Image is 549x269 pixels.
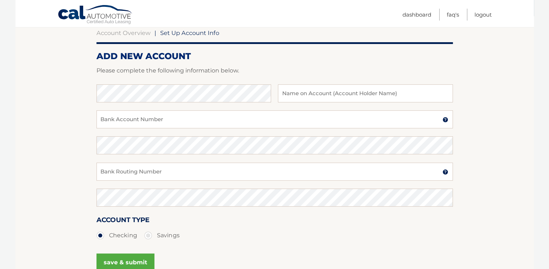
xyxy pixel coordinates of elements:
[96,228,137,243] label: Checking
[144,228,180,243] label: Savings
[96,51,453,62] h2: ADD NEW ACCOUNT
[96,66,453,76] p: Please complete the following information below.
[402,9,431,21] a: Dashboard
[58,5,133,26] a: Cal Automotive
[96,215,149,228] label: Account Type
[154,29,156,36] span: |
[442,117,448,123] img: tooltip.svg
[96,163,453,181] input: Bank Routing Number
[160,29,219,36] span: Set Up Account Info
[442,169,448,175] img: tooltip.svg
[96,110,453,128] input: Bank Account Number
[474,9,492,21] a: Logout
[447,9,459,21] a: FAQ's
[278,84,453,102] input: Name on Account (Account Holder Name)
[96,29,150,36] a: Account Overview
